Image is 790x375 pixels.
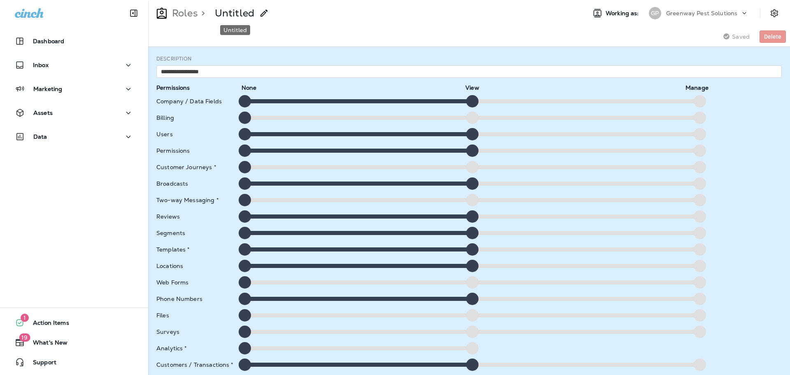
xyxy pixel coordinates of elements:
[25,339,67,349] span: What's New
[685,84,706,91] div: Manage
[215,7,254,19] p: Untitled
[19,333,30,342] span: 19
[666,10,737,16] p: Greenway Pest Solutions
[156,328,235,335] div: Surveys
[606,10,641,17] span: Working as:
[156,263,235,269] div: Locations
[732,33,750,40] span: Saved
[25,319,69,329] span: Action Items
[33,62,49,68] p: Inbox
[8,334,140,351] button: 19What's New
[767,6,782,21] button: Settings
[156,296,235,302] div: Phone Numbers
[156,131,235,137] div: Users
[8,354,140,370] button: Support
[8,105,140,121] button: Assets
[8,314,140,331] button: 1Action Items
[33,86,62,92] p: Marketing
[198,7,205,19] p: >
[122,5,145,21] button: Collapse Sidebar
[239,84,259,91] div: None
[156,164,235,170] div: Customer Journeys *
[156,246,235,253] div: Templates *
[220,25,250,35] div: Untitled
[156,84,190,91] strong: Permissions
[156,147,235,154] div: Permissions
[156,180,235,187] div: Broadcasts
[33,38,64,44] p: Dashboard
[33,133,47,140] p: Data
[156,98,235,105] div: Company / Data Fields
[25,359,56,369] span: Support
[156,213,235,220] div: Reviews
[156,114,235,121] div: Billing
[8,33,140,49] button: Dashboard
[156,361,235,368] div: Customers / Transactions *
[156,312,235,319] div: Files
[156,197,235,203] div: Two-way Messaging *
[760,30,786,43] button: Delete
[156,345,235,352] div: Analytics *
[8,57,140,73] button: Inbox
[8,128,140,145] button: Data
[156,230,235,236] div: Segments
[156,279,235,286] div: Web Forms
[8,81,140,97] button: Marketing
[649,7,661,19] div: GP
[764,34,781,40] span: Delete
[33,109,53,116] p: Assets
[169,7,198,19] p: Roles
[156,56,192,62] label: Description
[462,84,483,91] div: View
[21,314,29,322] span: 1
